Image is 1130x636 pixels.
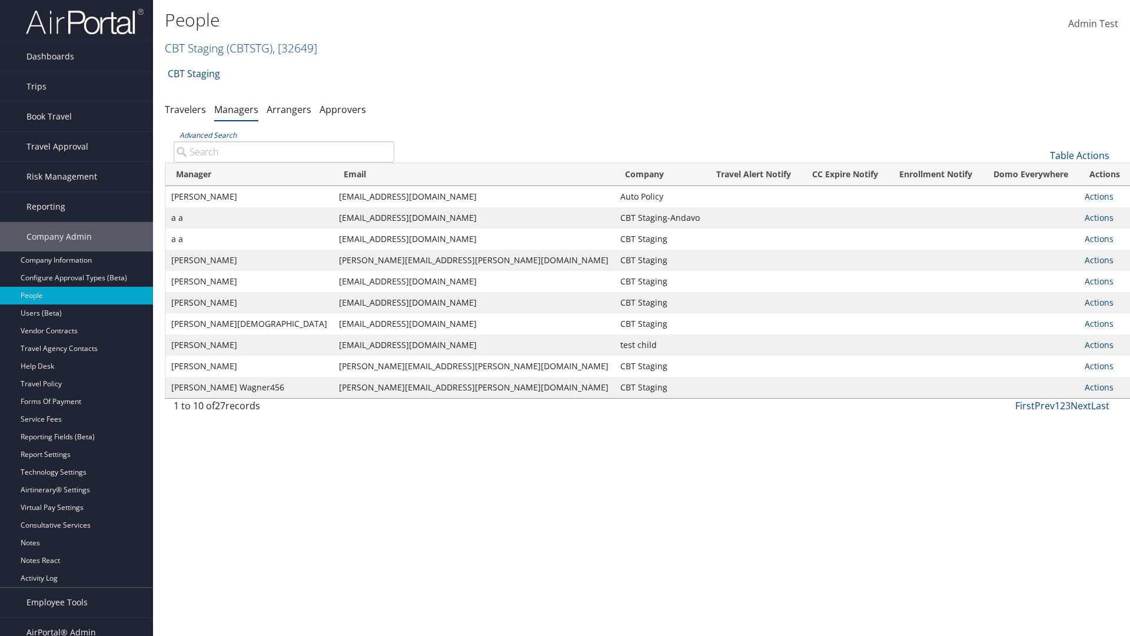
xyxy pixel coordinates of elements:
td: [PERSON_NAME] [165,271,333,292]
td: CBT Staging [614,356,706,377]
a: Last [1091,399,1109,412]
a: Approvers [320,103,366,116]
span: Book Travel [26,102,72,131]
td: CBT Staging [614,228,706,250]
a: Actions [1085,360,1114,372]
td: [PERSON_NAME] Wagner456 [165,377,333,398]
a: Actions [1085,191,1114,202]
a: Actions [1085,212,1114,223]
h1: People [165,8,800,32]
span: , [ 32649 ] [272,40,317,56]
td: [PERSON_NAME][EMAIL_ADDRESS][PERSON_NAME][DOMAIN_NAME] [333,356,614,377]
a: 1 [1055,399,1060,412]
td: [PERSON_NAME] [165,186,333,207]
a: Actions [1085,382,1114,393]
td: Auto Policy [614,186,706,207]
td: [EMAIL_ADDRESS][DOMAIN_NAME] [333,271,614,292]
td: CBT Staging [614,271,706,292]
td: [EMAIL_ADDRESS][DOMAIN_NAME] [333,292,614,313]
a: Table Actions [1050,149,1109,162]
td: CBT Staging-Andavo [614,207,706,228]
a: Admin Test [1068,6,1118,42]
span: Travel Approval [26,132,88,161]
span: Company Admin [26,222,92,251]
td: [PERSON_NAME] [165,334,333,356]
a: Travelers [165,103,206,116]
td: [EMAIL_ADDRESS][DOMAIN_NAME] [333,207,614,228]
td: [EMAIL_ADDRESS][DOMAIN_NAME] [333,228,614,250]
a: Advanced Search [180,130,237,140]
a: Arrangers [267,103,311,116]
td: a a [165,228,333,250]
img: airportal-logo.png [26,8,144,35]
a: CBT Staging [165,40,317,56]
a: Actions [1085,254,1114,266]
span: Admin Test [1068,17,1118,30]
th: Travel Alert Notify: activate to sort column ascending [706,163,802,186]
a: Actions [1085,276,1114,287]
a: Actions [1085,318,1114,329]
a: Managers [214,103,258,116]
span: Reporting [26,192,65,221]
a: First [1015,399,1035,412]
td: [EMAIL_ADDRESS][DOMAIN_NAME] [333,186,614,207]
a: CBT Staging [168,62,220,85]
td: CBT Staging [614,377,706,398]
td: test child [614,334,706,356]
td: [PERSON_NAME][DEMOGRAPHIC_DATA] [165,313,333,334]
td: [PERSON_NAME] [165,250,333,271]
span: Employee Tools [26,588,88,617]
a: Actions [1085,297,1114,308]
input: Advanced Search [174,141,394,163]
span: Dashboards [26,42,74,71]
th: CC Expire Notify: activate to sort column ascending [802,163,889,186]
th: Manager: activate to sort column descending [165,163,333,186]
a: 3 [1065,399,1071,412]
td: CBT Staging [614,292,706,313]
td: [PERSON_NAME][EMAIL_ADDRESS][PERSON_NAME][DOMAIN_NAME] [333,250,614,271]
div: 1 to 10 of records [174,399,394,419]
a: Actions [1085,339,1114,350]
a: Next [1071,399,1091,412]
span: Trips [26,72,46,101]
td: a a [165,207,333,228]
a: Prev [1035,399,1055,412]
span: ( CBTSTG ) [227,40,272,56]
td: [EMAIL_ADDRESS][DOMAIN_NAME] [333,313,614,334]
td: CBT Staging [614,313,706,334]
td: [PERSON_NAME] [165,292,333,313]
th: Company: activate to sort column ascending [614,163,706,186]
td: [PERSON_NAME][EMAIL_ADDRESS][PERSON_NAME][DOMAIN_NAME] [333,377,614,398]
span: 27 [215,399,225,412]
span: Risk Management [26,162,97,191]
td: CBT Staging [614,250,706,271]
a: Actions [1085,233,1114,244]
th: Enrollment Notify: activate to sort column ascending [889,163,983,186]
td: [EMAIL_ADDRESS][DOMAIN_NAME] [333,334,614,356]
th: Domo Everywhere [983,163,1079,186]
th: Email: activate to sort column ascending [333,163,614,186]
a: 2 [1060,399,1065,412]
td: [PERSON_NAME] [165,356,333,377]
